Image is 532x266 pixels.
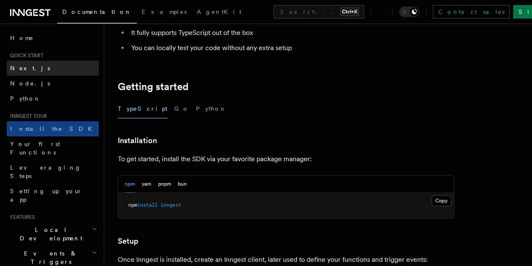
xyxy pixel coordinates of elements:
li: You can locally test your code without any extra setup [129,42,454,54]
button: Local Development [7,222,99,246]
span: inngest [161,202,181,208]
a: Setup [118,235,138,247]
span: Your first Functions [10,141,60,156]
span: Home [10,34,34,42]
button: Python [196,99,227,118]
a: Examples [137,3,192,23]
p: To get started, install the SDK via your favorite package manager: [118,153,454,165]
button: Toggle dark mode [399,7,419,17]
a: Contact sales [433,5,510,19]
span: Next.js [10,65,50,72]
a: Leveraging Steps [7,160,99,184]
li: It fully supports TypeScript out of the box [129,27,454,39]
p: Once Inngest is installed, create an Inngest client, later used to define your functions and trig... [118,254,454,266]
a: Install the SDK [7,121,99,136]
span: Python [10,95,41,102]
a: Node.js [7,76,99,91]
button: Copy [431,195,451,206]
span: Leveraging Steps [10,164,81,179]
a: Setting up your app [7,184,99,207]
kbd: Ctrl+K [340,8,359,16]
a: Getting started [118,81,188,93]
span: Inngest tour [7,113,47,120]
span: Local Development [7,226,92,242]
button: Go [174,99,189,118]
button: pnpm [158,176,171,193]
span: Features [7,214,35,221]
a: Next.js [7,61,99,76]
button: TypeScript [118,99,167,118]
span: Setting up your app [10,188,82,203]
span: install [137,202,158,208]
a: Python [7,91,99,106]
button: yarn [142,176,151,193]
a: Home [7,30,99,45]
span: AgentKit [197,8,241,15]
button: Search...Ctrl+K [273,5,364,19]
span: Events & Triggers [7,249,92,266]
a: Installation [118,135,157,146]
a: Documentation [57,3,137,24]
a: AgentKit [192,3,246,23]
button: bun [178,176,187,193]
span: Install the SDK [10,125,97,132]
a: Your first Functions [7,136,99,160]
span: Quick start [7,52,43,59]
button: npm [125,176,135,193]
span: npm [128,202,137,208]
span: Documentation [62,8,132,15]
span: Node.js [10,80,50,87]
span: Examples [142,8,187,15]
